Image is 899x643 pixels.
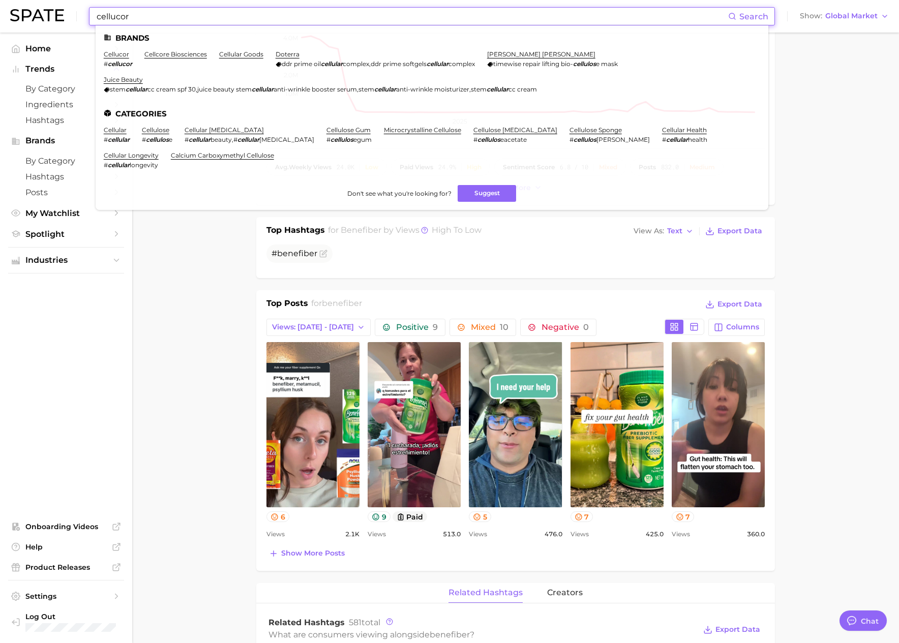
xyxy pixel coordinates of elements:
a: by Category [8,153,124,169]
span: Export Data [715,625,760,634]
span: anti-wrinkle moisturizer [396,85,469,93]
span: # [272,249,317,258]
span: # [662,136,666,143]
button: 7 [672,511,695,522]
li: Brands [104,34,760,42]
button: Trends [8,62,124,77]
button: Views: [DATE] - [DATE] [266,319,371,336]
h2: for [311,297,362,313]
span: Text [667,228,682,234]
span: Search [739,12,768,21]
span: stem [471,85,487,93]
span: Mixed [471,323,508,331]
a: Hashtags [8,169,124,185]
a: by Category [8,81,124,97]
span: complex [448,60,475,68]
span: Views: [DATE] - [DATE] [272,323,354,331]
a: cellucor [104,50,129,58]
button: Suggest [458,185,516,202]
a: My Watchlist [8,205,124,221]
a: cellular health [662,126,707,134]
span: 581 [349,618,362,627]
span: Show more posts [281,549,345,558]
div: , [185,136,314,143]
a: cellcore biosciences [144,50,207,58]
span: # [142,136,146,143]
button: Flag as miscategorized or irrelevant [319,250,327,258]
a: Product Releases [8,560,124,575]
span: by Category [25,156,107,166]
em: cellulos [574,136,596,143]
span: Industries [25,256,107,265]
div: , , , [104,85,537,93]
h1: Top Posts [266,297,308,313]
span: View As [634,228,664,234]
a: Settings [8,589,124,604]
span: benefiber [430,630,470,639]
a: juice beauty [104,76,143,83]
span: Trends [25,65,107,74]
em: cellular [321,60,343,68]
span: stem [358,85,374,93]
span: Hashtags [25,115,107,125]
a: Spotlight [8,226,124,242]
span: high to low [432,225,482,235]
button: 7 [571,511,593,522]
div: , [276,60,475,68]
a: Ingredients [8,97,124,112]
em: cellular [252,85,274,93]
a: [PERSON_NAME] [PERSON_NAME] [487,50,595,58]
span: 425.0 [646,528,664,540]
span: Posts [25,188,107,197]
a: cellulose sponge [570,126,622,134]
span: Global Market [825,13,878,19]
span: Views [469,528,487,540]
a: Home [8,41,124,56]
a: doterra [276,50,299,58]
span: egum [353,136,372,143]
span: creators [547,588,583,597]
span: juice beauty stem [197,85,252,93]
span: eacetate [500,136,527,143]
button: paid [393,511,428,522]
span: longevity [130,161,158,169]
span: beauty [211,136,232,143]
span: Don't see what you're looking for? [347,190,452,197]
span: ddr prime oil [282,60,321,68]
em: cellular [126,85,147,93]
button: Export Data [703,224,765,238]
span: benefiber [322,298,362,308]
span: related hashtags [448,588,523,597]
em: cellular [108,136,130,143]
span: 360.0 [747,528,765,540]
span: complex [343,60,369,68]
a: Help [8,539,124,555]
em: cellucor [108,60,132,68]
span: total [349,618,380,627]
span: health [688,136,707,143]
input: Search here for a brand, industry, or ingredient [96,8,728,25]
span: # [570,136,574,143]
span: # [326,136,331,143]
span: Export Data [717,300,762,309]
span: # [473,136,477,143]
em: cellulos [331,136,353,143]
button: ShowGlobal Market [797,10,891,23]
span: Brands [25,136,107,145]
em: cellular [237,136,259,143]
span: e [169,136,172,143]
a: Onboarding Videos [8,519,124,534]
h2: for by Views [328,224,482,238]
span: # [185,136,189,143]
em: cellular [189,136,211,143]
span: Views [368,528,386,540]
span: My Watchlist [25,208,107,218]
h1: Top Hashtags [266,224,325,238]
span: 0 [583,322,589,332]
span: e mask [596,60,618,68]
button: Brands [8,133,124,148]
em: cellulos [477,136,500,143]
span: Views [571,528,589,540]
span: Settings [25,592,107,601]
span: Positive [396,323,438,331]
